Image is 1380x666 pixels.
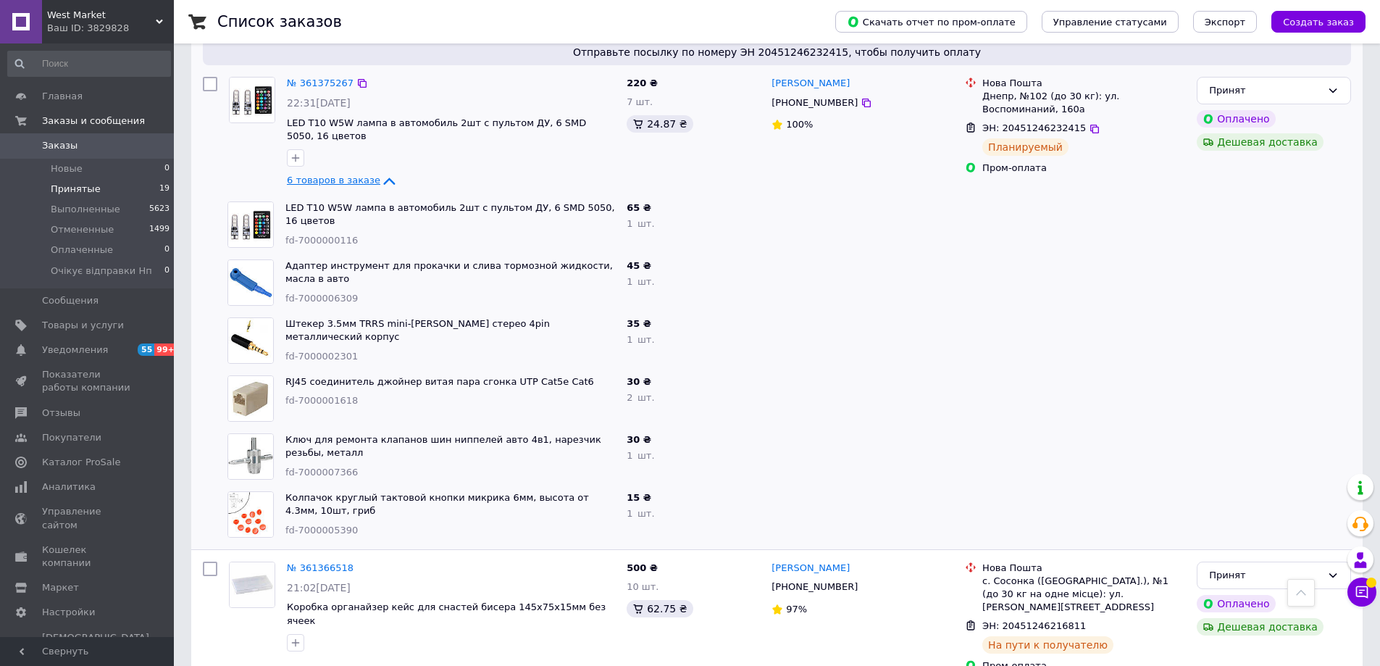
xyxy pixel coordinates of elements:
[627,260,651,271] span: 45 ₴
[285,467,358,478] span: fd-7000007366
[982,138,1069,156] div: Планируемый
[287,562,354,573] a: № 361366518
[42,606,95,619] span: Настройки
[42,115,145,128] span: Заказы и сообщения
[1205,17,1245,28] span: Экспорт
[627,78,658,88] span: 220 ₴
[1197,133,1323,151] div: Дешевая доставка
[1053,17,1167,28] span: Управление статусами
[42,407,80,420] span: Отзывы
[769,578,861,596] div: [PHONE_NUMBER]
[627,434,651,445] span: 30 ₴
[786,604,807,615] span: 97%
[7,51,171,77] input: Поиск
[51,203,120,216] span: Выполненные
[982,77,1185,90] div: Нова Пошта
[229,562,275,608] a: Фото товару
[627,96,653,107] span: 7 шт.
[285,351,358,362] span: fd-7000002301
[982,122,1086,133] span: ЭН: 20451246232415
[982,162,1185,175] div: Пром-оплата
[47,22,174,35] div: Ваш ID: 3829828
[627,492,651,503] span: 15 ₴
[228,492,273,537] img: Фото товару
[285,202,615,227] a: LED T10 W5W лампа в автомобиль 2шт с пультом ДУ, 6 SMD 5050, 16 цветов
[1197,595,1275,612] div: Оплачено
[982,620,1086,631] span: ЭН: 20451246216811
[769,93,861,112] div: [PHONE_NUMBER]
[42,544,134,570] span: Кошелек компании
[627,508,654,519] span: 1 шт.
[627,334,654,345] span: 1 шт.
[42,344,108,357] span: Уведомления
[42,456,120,469] span: Каталог ProSale
[51,243,113,257] span: Оплаченные
[230,562,275,607] img: Фото товару
[42,294,99,307] span: Сообщения
[164,162,170,175] span: 0
[771,77,850,91] a: [PERSON_NAME]
[285,235,358,246] span: fd-7000000116
[982,562,1185,575] div: Нова Пошта
[287,117,586,142] a: LED T10 W5W лампа в автомобиль 2шт с пультом ДУ, 6 SMD 5050, 16 цветов
[285,492,589,517] a: Колпачок круглый тактовой кнопки микрика 6мм, высота от 4.3мм, 10шт, гриб
[835,11,1027,33] button: Скачать отчет по пром-оплате
[1209,568,1321,583] div: Принят
[228,376,273,421] img: Фото товару
[287,78,354,88] a: № 361375267
[1271,11,1366,33] button: Создать заказ
[51,265,152,278] span: Очікує відправки Нп
[285,395,358,406] span: fd-7000001618
[285,318,550,343] a: Штекер 3.5мм TRRS mini-[PERSON_NAME] стерео 4pin металлический корпус
[627,318,651,329] span: 35 ₴
[51,162,83,175] span: Новые
[627,276,654,287] span: 1 шт.
[229,77,275,123] a: Фото товару
[1257,16,1366,27] a: Создать заказ
[982,575,1185,615] div: с. Сосонка ([GEOGRAPHIC_DATA].), №1 (до 30 кг на одне місце): ул. [PERSON_NAME][STREET_ADDRESS]
[786,119,813,130] span: 100%
[42,368,134,394] span: Показатели работы компании
[1042,11,1179,33] button: Управление статусами
[287,97,351,109] span: 22:31[DATE]
[47,9,156,22] span: West Market
[42,431,101,444] span: Покупатели
[627,376,651,387] span: 30 ₴
[51,183,101,196] span: Принятые
[42,319,124,332] span: Товары и услуги
[287,602,606,626] a: Коробка органайзер кейс для снастей бисера 145x75x15мм без ячеек
[138,344,154,356] span: 55
[285,525,358,536] span: fd-7000005390
[209,45,1345,59] span: Отправьте посылку по номеру ЭН 20451246232415, чтобы получить оплату
[228,260,273,305] img: Фото товару
[847,15,1016,28] span: Скачать отчет по пром-оплате
[982,90,1185,116] div: Днепр, №102 (до 30 кг): ул. Воспоминаний, 160а
[627,115,693,133] div: 24.87 ₴
[159,183,170,196] span: 19
[287,582,351,594] span: 21:02[DATE]
[42,90,83,103] span: Главная
[627,392,654,403] span: 2 шт.
[285,434,601,459] a: Ключ для ремонта клапанов шин ниппелей авто 4в1, нарезчик резьбы, металл
[164,265,170,278] span: 0
[149,223,170,236] span: 1499
[1197,110,1275,128] div: Оплачено
[1347,578,1376,607] button: Чат с покупателем
[42,505,134,531] span: Управление сайтом
[627,581,658,592] span: 10 шт.
[228,318,273,363] img: Фото товару
[285,376,594,387] a: RJ45 соединитель джойнер витая пара сгонка UTP Cat5e Cat6
[627,202,651,213] span: 65 ₴
[42,139,78,152] span: Заказы
[1193,11,1257,33] button: Экспорт
[771,562,850,575] a: [PERSON_NAME]
[982,636,1113,654] div: На пути к получателю
[627,450,654,461] span: 1 шт.
[42,480,96,494] span: Аналитика
[287,175,398,186] a: 6 товаров в заказе
[51,223,114,236] span: Отмененные
[228,202,273,247] img: Фото товару
[154,344,178,356] span: 99+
